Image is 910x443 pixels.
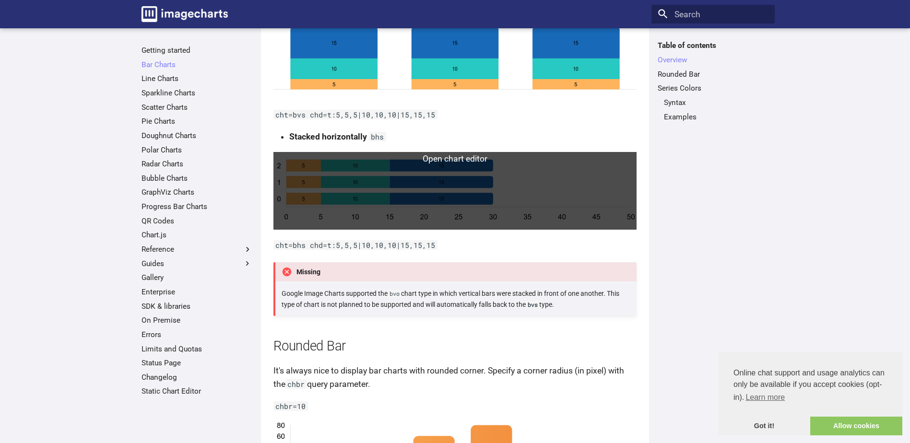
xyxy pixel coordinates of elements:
a: Rounded Bar [658,70,768,79]
label: Guides [142,259,252,268]
img: chart [273,22,637,100]
img: logo [142,6,228,22]
code: chbr [285,379,307,389]
a: Errors [142,330,252,339]
p: Missing [273,262,637,281]
a: dismiss cookie message [718,417,810,436]
code: chbr=10 [273,401,308,411]
a: Pie Charts [142,117,252,126]
code: bvo [388,290,401,297]
a: allow cookies [810,417,902,436]
label: Reference [142,245,252,254]
nav: Table of contents [651,41,775,121]
a: On Premise [142,315,252,325]
a: Static Chart Editor [142,386,252,396]
a: Progress Bar Charts [142,202,252,211]
a: Examples [664,112,768,122]
a: Status Page [142,358,252,368]
nav: Series Colors [658,98,768,122]
a: learn more about cookies [744,390,786,405]
a: Bubble Charts [142,174,252,183]
label: Table of contents [651,41,775,50]
a: Enterprise [142,287,252,297]
a: Syntax [664,98,768,107]
a: Polar Charts [142,145,252,155]
a: GraphViz Charts [142,187,252,197]
code: bvs [526,301,539,308]
h2: Rounded Bar [273,337,637,356]
a: Bar Charts [142,60,252,70]
p: It's always nice to display bar charts with rounded corner. Specify a corner radius (in pixel) wi... [273,364,637,391]
a: Doughnut Charts [142,131,252,140]
a: Line Charts [142,74,252,83]
span: Online chat support and usage analytics can only be available if you accept cookies (opt-in). [733,367,887,405]
a: QR Codes [142,216,252,226]
code: cht=bvs chd=t:5,5,5|10,10,10|15,15,15 [273,110,437,119]
code: cht=bhs chd=t:5,5,5|10,10,10|15,15,15 [273,240,437,250]
p: Google Image Charts supported the chart type in which vertical bars were stacked in front of one ... [282,288,630,310]
a: SDK & libraries [142,302,252,311]
div: cookieconsent [718,352,902,435]
a: Radar Charts [142,159,252,169]
code: bhs [369,132,386,141]
a: Gallery [142,273,252,282]
a: Chart.js [142,230,252,240]
a: Changelog [142,373,252,382]
input: Search [651,5,775,24]
a: Limits and Quotas [142,344,252,354]
a: Series Colors [658,83,768,93]
strong: Stacked horizontally [289,132,367,141]
a: Overview [658,55,768,65]
a: Sparkline Charts [142,88,252,98]
a: Scatter Charts [142,103,252,112]
a: Getting started [142,46,252,55]
a: Image-Charts documentation [137,2,232,26]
